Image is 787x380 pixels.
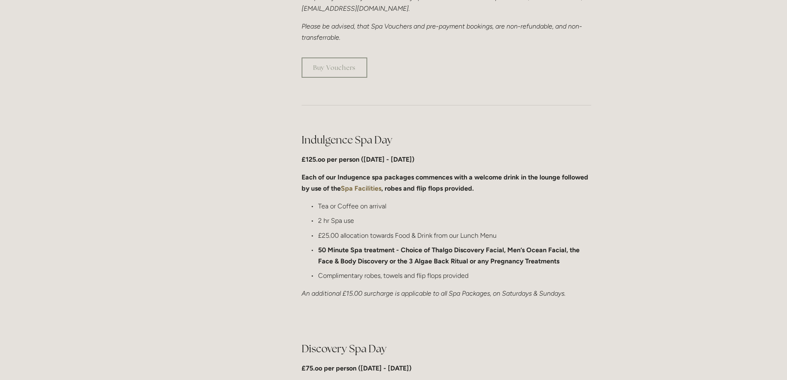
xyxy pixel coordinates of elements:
[302,364,411,372] strong: £75.oo per person ([DATE] - [DATE])
[302,289,566,297] em: An additional £15.00 surcharge is applicable to all Spa Packages, on Saturdays & Sundays.
[302,155,414,163] strong: £125.oo per person ([DATE] - [DATE])
[381,184,474,192] strong: , robes and flip flops provided.
[318,230,591,241] p: £25.00 allocation towards Food & Drink from our Lunch Menu
[318,270,591,281] p: Complimentary robes, towels and flip flops provided
[302,22,582,41] em: Please be advised, that Spa Vouchers and pre-payment bookings, are non-refundable, and non-transf...
[318,215,591,226] p: 2 hr Spa use
[302,173,590,192] strong: Each of our Indugence spa packages commences with a welcome drink in the lounge followed by use o...
[302,57,367,78] a: Buy Vouchers
[318,201,591,212] p: Tea or Coffee on arrival
[302,342,591,356] h2: Discovery Spa Day
[302,133,591,147] h2: Indulgence Spa Day
[341,184,381,192] a: Spa Facilities
[318,246,581,265] strong: 50 Minute Spa treatment - Choice of Thalgo Discovery Facial, Men’s Ocean Facial, the Face & Body ...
